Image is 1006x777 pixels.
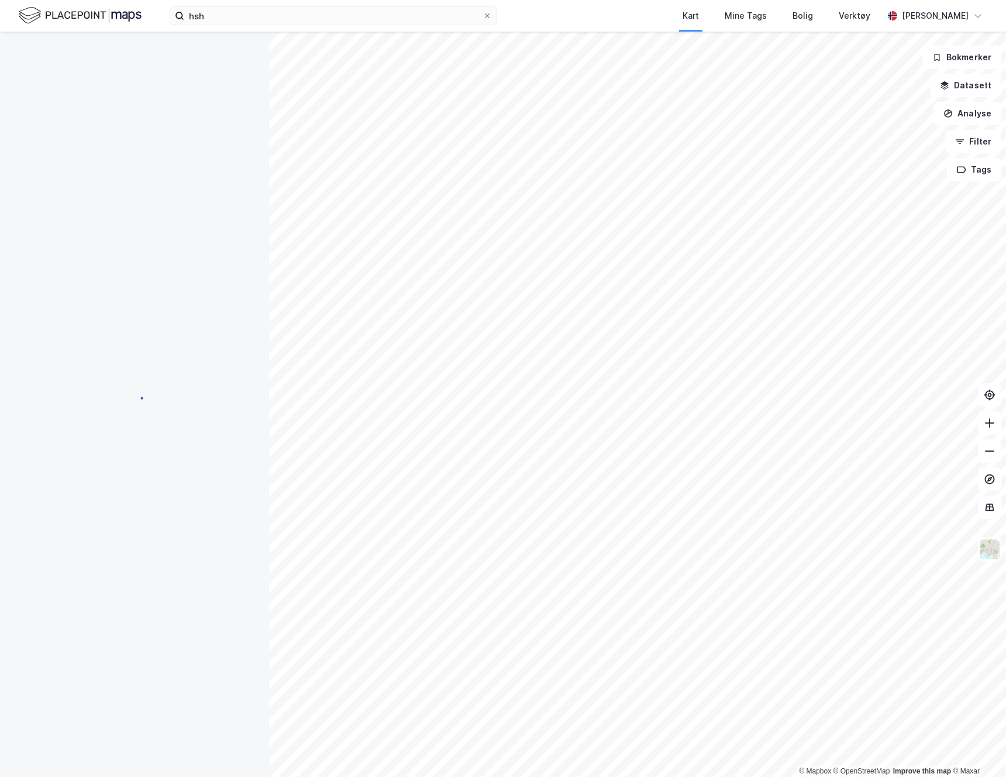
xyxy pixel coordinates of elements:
div: Bolig [793,9,813,23]
img: Z [979,538,1001,561]
button: Analyse [933,102,1001,125]
a: Improve this map [893,767,951,775]
div: Kontrollprogram for chat [948,721,1006,777]
img: spinner.a6d8c91a73a9ac5275cf975e30b51cfb.svg [125,388,144,407]
button: Tags [947,158,1001,181]
div: Verktøy [839,9,870,23]
button: Bokmerker [922,46,1001,69]
input: Søk på adresse, matrikkel, gårdeiere, leietakere eller personer [184,7,483,25]
div: Kart [683,9,699,23]
img: logo.f888ab2527a4732fd821a326f86c7f29.svg [19,5,142,26]
a: Mapbox [799,767,831,775]
div: [PERSON_NAME] [902,9,969,23]
button: Filter [945,130,1001,153]
div: Mine Tags [725,9,767,23]
a: OpenStreetMap [833,767,890,775]
button: Datasett [930,74,1001,97]
iframe: Chat Widget [948,721,1006,777]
